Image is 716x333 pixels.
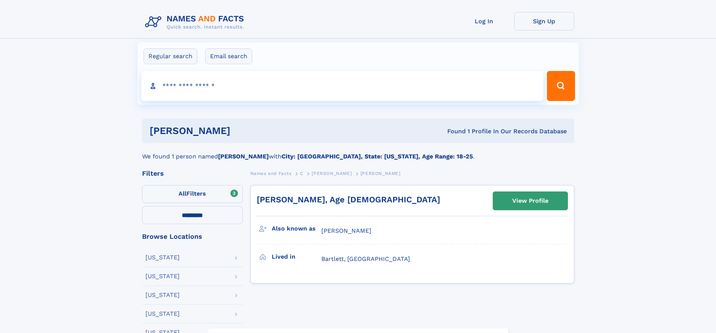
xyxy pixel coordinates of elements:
div: Browse Locations [142,233,243,240]
span: Bartlett, [GEOGRAPHIC_DATA] [321,255,410,262]
input: search input [141,71,544,101]
div: [US_STATE] [145,292,180,298]
a: C [300,169,303,178]
a: Log In [454,12,514,30]
div: View Profile [512,192,548,209]
label: Regular search [144,48,197,64]
h3: Also known as [272,222,321,235]
span: [PERSON_NAME] [321,227,371,234]
label: Filters [142,185,243,203]
span: All [179,190,186,197]
b: [PERSON_NAME] [218,153,269,160]
span: [PERSON_NAME] [312,171,352,176]
button: Search Button [547,71,575,101]
a: Sign Up [514,12,574,30]
h1: [PERSON_NAME] [150,126,339,136]
a: [PERSON_NAME] [312,169,352,178]
a: [PERSON_NAME], Age [DEMOGRAPHIC_DATA] [257,195,440,204]
div: Filters [142,170,243,177]
a: Names and Facts [250,169,292,178]
label: Email search [205,48,252,64]
h3: Lived in [272,250,321,263]
div: [US_STATE] [145,255,180,261]
span: [PERSON_NAME] [360,171,401,176]
div: We found 1 person named with . [142,143,574,161]
b: City: [GEOGRAPHIC_DATA], State: [US_STATE], Age Range: 18-25 [282,153,473,160]
a: View Profile [493,192,568,210]
div: [US_STATE] [145,311,180,317]
div: Found 1 Profile In Our Records Database [339,127,567,136]
img: Logo Names and Facts [142,12,250,32]
div: [US_STATE] [145,273,180,279]
span: C [300,171,303,176]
